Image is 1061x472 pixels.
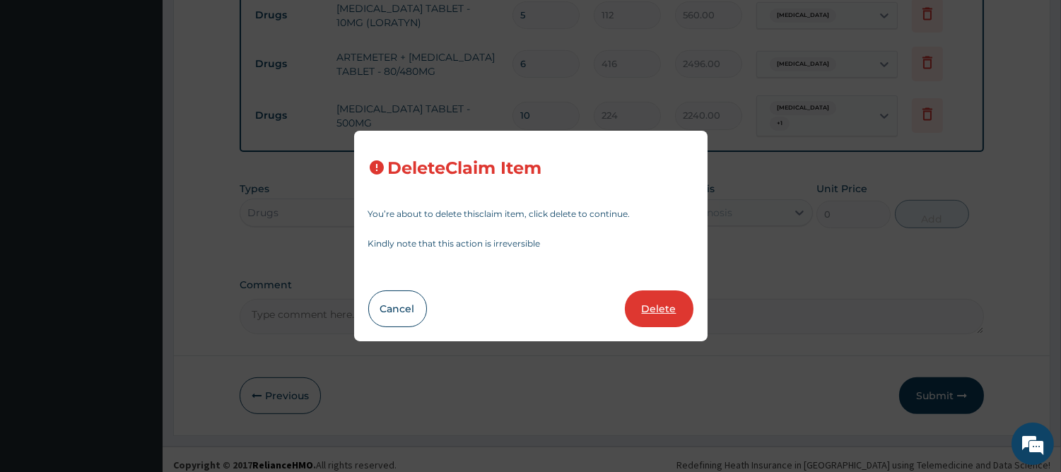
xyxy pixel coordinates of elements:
[625,290,693,327] button: Delete
[26,71,57,106] img: d_794563401_company_1708531726252_794563401
[368,290,427,327] button: Cancel
[232,7,266,41] div: Minimize live chat window
[74,79,238,98] div: Chat with us now
[7,319,269,368] textarea: Type your message and hit 'Enter'
[368,240,693,248] p: Kindly note that this action is irreversible
[388,159,542,178] h3: Delete Claim Item
[82,144,195,287] span: We're online!
[368,210,693,218] p: You’re about to delete this claim item , click delete to continue.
